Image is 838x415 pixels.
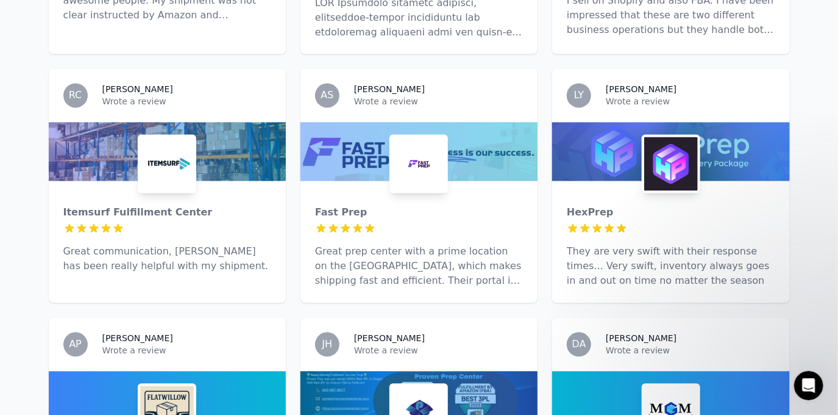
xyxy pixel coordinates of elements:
p: Great communication, [PERSON_NAME] has been really helpful with my shipment. [63,245,271,274]
iframe: Intercom live chat [794,371,823,400]
h3: [PERSON_NAME] [606,333,676,345]
span: RC [69,91,82,101]
img: HexPrep [644,137,698,191]
div: Fast Prep [315,206,523,220]
div: Itemsurf Fulfillment Center [63,206,271,220]
h3: [PERSON_NAME] [606,84,676,96]
h3: [PERSON_NAME] [102,333,173,345]
span: AS [321,91,333,101]
span: DA [572,340,586,350]
img: Fast Prep [392,137,446,191]
p: Wrote a review [354,96,523,108]
h3: [PERSON_NAME] [354,84,425,96]
span: LY [574,91,584,101]
p: Wrote a review [102,96,271,108]
p: Wrote a review [102,345,271,357]
span: JH [322,340,332,350]
a: RC[PERSON_NAME]Wrote a reviewItemsurf Fulfillment CenterItemsurf Fulfillment CenterGreat communic... [49,69,286,303]
a: LY[PERSON_NAME]Wrote a reviewHexPrepHexPrepThey are very swift with their response times... Very ... [552,69,789,303]
p: Wrote a review [606,345,775,357]
a: AS[PERSON_NAME]Wrote a reviewFast PrepFast PrepGreat prep center with a prime location on the [GE... [300,69,538,303]
p: Wrote a review [354,345,523,357]
h3: [PERSON_NAME] [354,333,425,345]
img: Itemsurf Fulfillment Center [140,137,194,191]
span: AP [69,340,82,350]
p: Great prep center with a prime location on the [GEOGRAPHIC_DATA], which makes shipping fast and e... [315,245,523,289]
p: They are very swift with their response times... Very swift, inventory always goes in and out on ... [567,245,775,289]
h3: [PERSON_NAME] [102,84,173,96]
div: HexPrep [567,206,775,220]
p: Wrote a review [606,96,775,108]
